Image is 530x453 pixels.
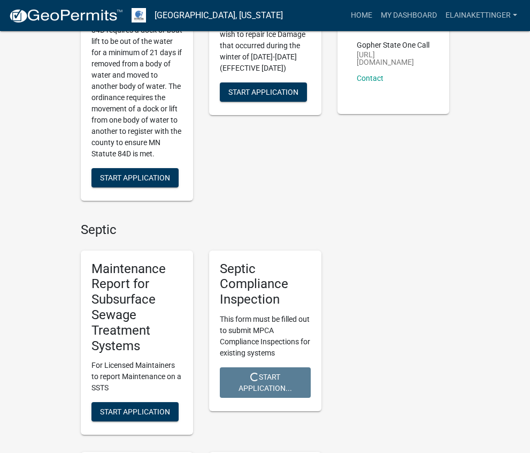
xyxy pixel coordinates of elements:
p: Gopher State One Call [357,41,431,49]
button: Start Application... [220,367,311,398]
p: [GEOGRAPHIC_DATA] and [US_STATE] State Statute 84D requires a dock or boat lift to be out of the ... [91,2,182,160]
h5: Maintenance Report for Subsurface Sewage Treatment Systems [91,261,182,354]
span: Start Application [100,173,170,182]
button: Start Application [220,82,307,102]
a: [GEOGRAPHIC_DATA], [US_STATE] [155,6,283,25]
a: Contact [357,74,383,82]
button: Start Application [91,402,179,421]
p: For Licensed Maintainers to report Maintenance on a SSTS [91,360,182,394]
span: Start Application... [239,373,292,392]
a: Home [347,5,377,26]
a: My Dashboard [377,5,441,26]
h5: Septic Compliance Inspection [220,261,311,307]
span: Start Application [228,87,298,96]
p: This form must be filled out to submit MPCA Compliance Inspections for existing systems [220,314,311,359]
button: Start Application [91,168,179,187]
a: ElainaKettinger [441,5,521,26]
p: Complete this Form if you wish to repair Ice Damage that occurred during the winter of [DATE]-[DA... [220,18,311,74]
img: Otter Tail County, Minnesota [132,8,146,22]
p: [URL][DOMAIN_NAME] [357,51,431,66]
h4: Septic [81,222,321,238]
span: Start Application [100,407,170,416]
